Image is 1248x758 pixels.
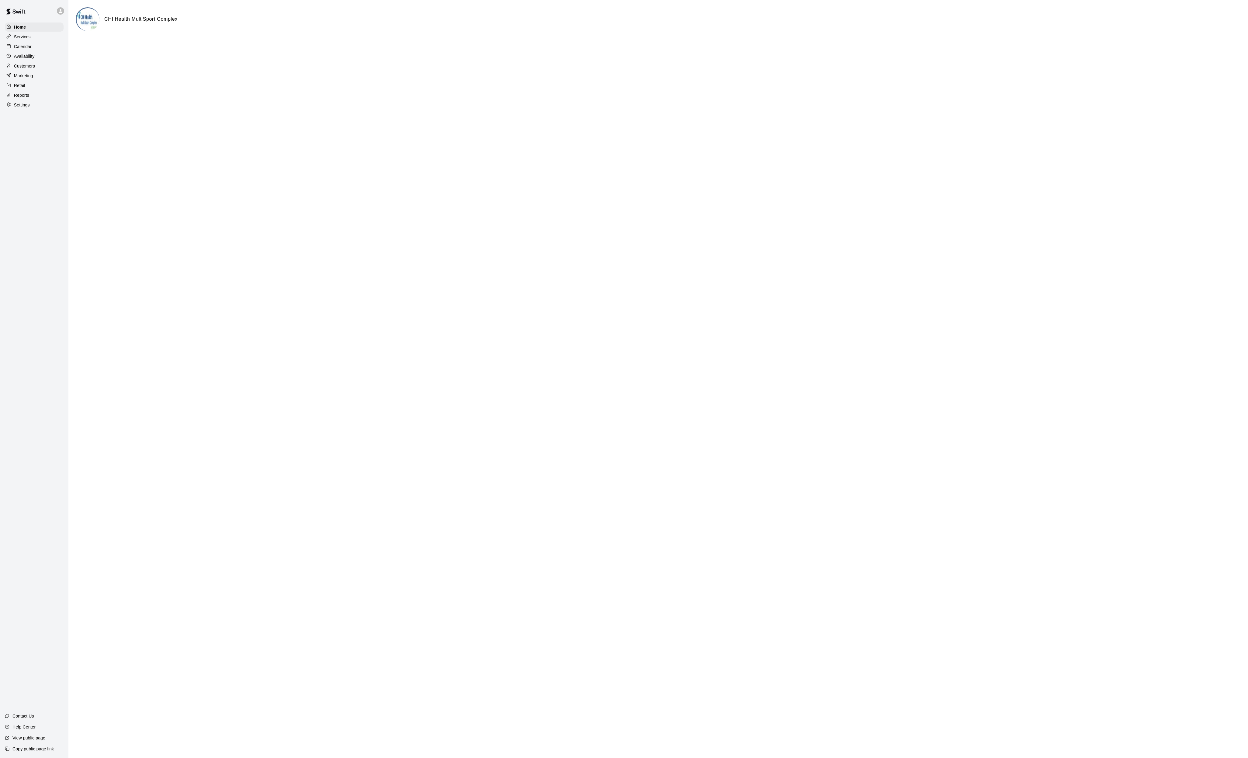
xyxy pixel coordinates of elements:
p: Reports [14,92,29,98]
p: Home [14,24,26,30]
p: Availability [14,53,35,59]
p: Copy public page link [12,746,54,752]
a: Retail [5,81,64,90]
a: Calendar [5,42,64,51]
a: Availability [5,52,64,61]
p: Calendar [14,43,32,50]
p: View public page [12,735,45,741]
a: Home [5,23,64,32]
a: Reports [5,91,64,100]
a: Services [5,32,64,41]
a: Marketing [5,71,64,80]
p: Contact Us [12,713,34,719]
p: Retail [14,82,25,89]
p: Services [14,34,31,40]
p: Customers [14,63,35,69]
p: Settings [14,102,30,108]
h6: CHI Health MultiSport Complex [104,15,178,23]
img: CHI Health MultiSport Complex logo [77,8,99,31]
p: Marketing [14,73,33,79]
p: Help Center [12,724,36,730]
a: Customers [5,61,64,71]
a: Settings [5,100,64,110]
